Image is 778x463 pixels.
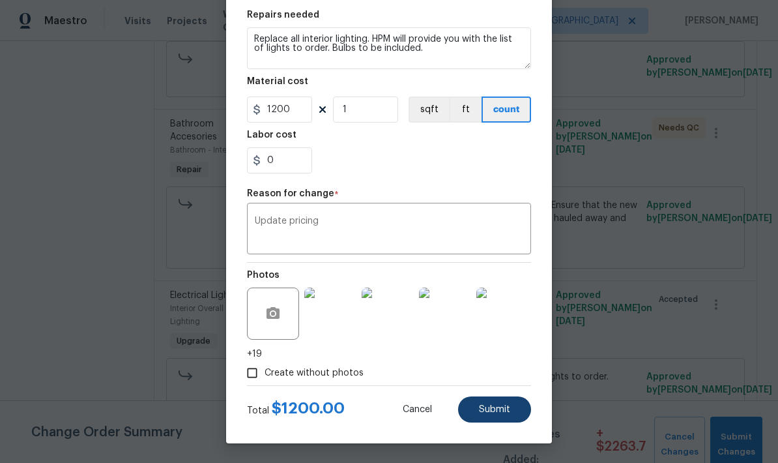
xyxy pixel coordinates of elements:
[403,405,432,415] span: Cancel
[272,400,345,416] span: $ 1200.00
[449,97,482,123] button: ft
[247,348,262,361] span: +19
[247,402,345,417] div: Total
[247,271,280,280] h5: Photos
[409,97,449,123] button: sqft
[255,217,523,244] textarea: Update pricing
[482,97,531,123] button: count
[458,396,531,423] button: Submit
[265,366,364,380] span: Create without photos
[247,77,308,86] h5: Material cost
[382,396,453,423] button: Cancel
[247,130,296,140] h5: Labor cost
[247,27,531,69] textarea: Replace all interior lighting. HPM will provide you with the list of lights to order. Bulbs to be...
[247,10,319,20] h5: Repairs needed
[479,405,510,415] span: Submit
[247,189,334,198] h5: Reason for change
